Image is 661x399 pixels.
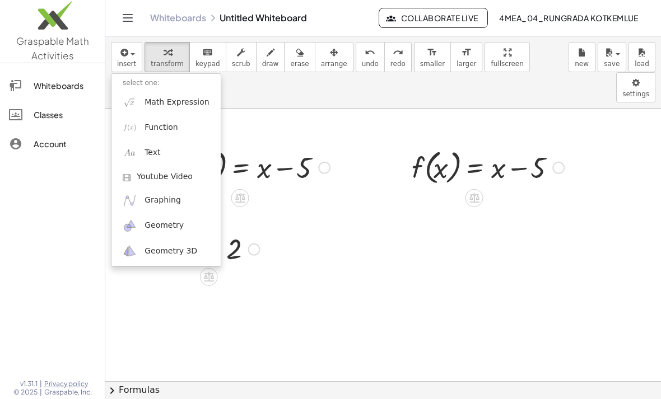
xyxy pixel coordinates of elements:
[145,195,181,206] span: Graphing
[123,120,137,134] img: f_x.png
[111,213,221,238] a: Geometry
[123,244,137,258] img: ggb-3d.svg
[111,238,221,264] a: Geometry 3D
[111,77,221,90] li: select one:
[145,122,178,133] span: Function
[145,147,160,158] span: Text
[145,246,197,257] span: Geometry 3D
[145,220,184,231] span: Geometry
[111,140,221,166] a: Text
[123,95,137,109] img: sqrt_x.png
[111,90,221,115] a: Math Expression
[137,171,193,182] span: Youtube Video
[123,146,137,160] img: Aa.png
[123,194,137,208] img: ggb-graphing.svg
[111,188,221,213] a: Graphing
[111,115,221,140] a: Function
[145,97,209,108] span: Math Expression
[123,219,137,233] img: ggb-geometry.svg
[111,166,221,188] a: Youtube Video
